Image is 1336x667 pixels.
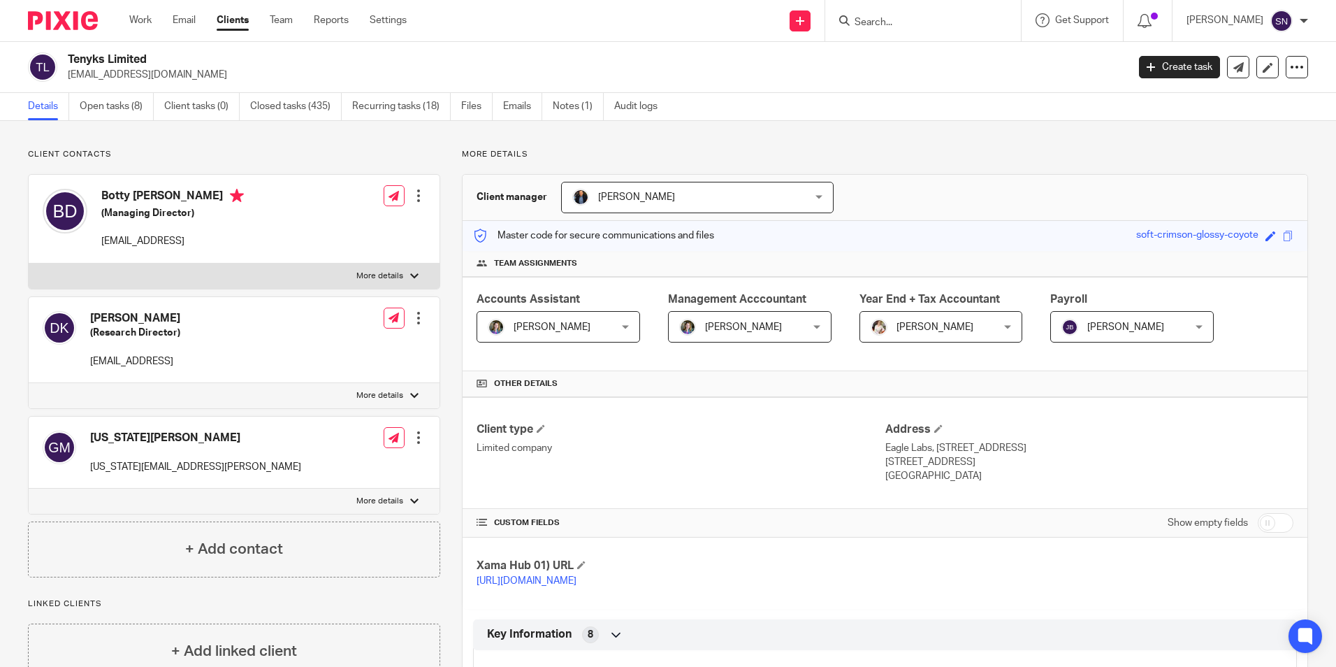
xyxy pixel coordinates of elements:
img: martin-hickman.jpg [572,189,589,206]
p: [GEOGRAPHIC_DATA] [885,469,1293,483]
a: Closed tasks (435) [250,93,342,120]
a: Client tasks (0) [164,93,240,120]
span: Get Support [1055,15,1109,25]
p: Linked clients [28,598,440,610]
p: [US_STATE][EMAIL_ADDRESS][PERSON_NAME] [90,460,301,474]
a: Details [28,93,69,120]
h4: CUSTOM FIELDS [477,517,885,529]
h4: Client type [477,422,885,437]
h4: Address [885,422,1293,437]
img: svg%3E [1061,319,1078,336]
h4: [US_STATE][PERSON_NAME] [90,431,301,445]
input: Search [853,17,979,29]
span: [PERSON_NAME] [1087,322,1164,332]
a: Recurring tasks (18) [352,93,451,120]
span: Year End + Tax Accountant [859,294,1000,305]
a: Emails [503,93,542,120]
p: [EMAIL_ADDRESS][DOMAIN_NAME] [68,68,1118,82]
p: Master code for secure communications and files [473,229,714,243]
span: Payroll [1050,294,1087,305]
span: 8 [588,628,593,642]
h4: Xama Hub 01) URL [477,559,885,573]
a: Notes (1) [553,93,604,120]
img: svg%3E [43,431,76,464]
span: Team assignments [494,258,577,269]
p: More details [356,390,403,401]
img: 1530183611242%20(1).jpg [488,319,504,336]
div: soft-crimson-glossy-coyote [1136,228,1258,244]
img: Kayleigh%20Henson.jpeg [871,319,887,336]
a: Team [270,13,293,27]
h4: + Add contact [185,538,283,560]
img: svg%3E [43,189,87,234]
p: [EMAIL_ADDRESS] [101,234,244,248]
p: Client contacts [28,149,440,160]
p: Eagle Labs, [STREET_ADDRESS] [885,441,1293,455]
h3: Client manager [477,190,547,204]
h4: + Add linked client [171,640,297,662]
span: [PERSON_NAME] [705,322,782,332]
span: Management Acccountant [668,294,806,305]
span: Other details [494,378,558,389]
span: [PERSON_NAME] [514,322,590,332]
h4: [PERSON_NAME] [90,311,180,326]
p: [STREET_ADDRESS] [885,455,1293,469]
p: [PERSON_NAME] [1186,13,1263,27]
p: Limited company [477,441,885,455]
a: Open tasks (8) [80,93,154,120]
label: Show empty fields [1168,516,1248,530]
span: [PERSON_NAME] [598,192,675,202]
p: More details [462,149,1308,160]
img: 1530183611242%20(1).jpg [679,319,696,336]
a: Files [461,93,493,120]
i: Primary [230,189,244,203]
a: [URL][DOMAIN_NAME] [477,576,576,586]
a: Settings [370,13,407,27]
h5: (Research Director) [90,326,180,340]
img: Pixie [28,11,98,30]
h5: (Managing Director) [101,206,244,220]
img: svg%3E [28,52,57,82]
a: Create task [1139,56,1220,78]
p: [EMAIL_ADDRESS] [90,354,180,368]
span: [PERSON_NAME] [896,322,973,332]
a: Reports [314,13,349,27]
a: Work [129,13,152,27]
a: Audit logs [614,93,668,120]
h4: Botty [PERSON_NAME] [101,189,244,206]
p: More details [356,496,403,507]
img: svg%3E [1270,10,1293,32]
span: Accounts Assistant [477,294,580,305]
a: Email [173,13,196,27]
a: Clients [217,13,249,27]
span: Key Information [487,627,572,642]
h2: Tenyks Limited [68,52,908,67]
img: svg%3E [43,311,76,345]
p: More details [356,271,403,282]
